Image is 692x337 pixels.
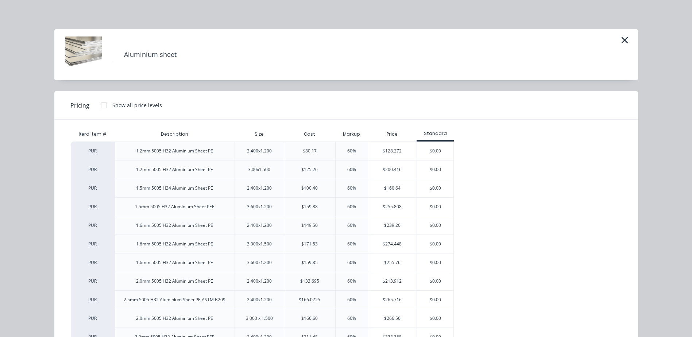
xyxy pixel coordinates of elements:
[301,204,318,210] div: $159.88
[417,291,453,309] div: $0.00
[247,241,272,247] div: 3.000x1.500
[368,216,417,235] div: $239.20
[71,160,115,179] div: PUR
[71,235,115,253] div: PUR
[368,235,417,253] div: $274.448
[71,179,115,197] div: PUR
[71,253,115,272] div: PUR
[417,272,453,290] div: $0.00
[301,166,318,173] div: $125.26
[335,127,368,142] div: Markup
[301,222,318,229] div: $149.50
[417,216,453,235] div: $0.00
[113,48,188,62] h4: Aluminium sheet
[417,253,453,272] div: $0.00
[136,148,213,154] div: 1.2mm 5005 H32 Aluminium Sheet PE
[136,259,213,266] div: 1.6mm 5005 H32 Aluminium Sheet PE
[136,166,213,173] div: 1.2mm 5005 H32 Aluminium Sheet PE
[247,278,272,284] div: 2.400x1.200
[248,166,270,173] div: 3.00x1.500
[247,222,272,229] div: 2.400x1.200
[124,297,225,303] div: 2.5mm 5005 H32 Aluminium Sheet PE ASTM B209
[136,185,213,191] div: 1.5mm 5005 H34 Aluminium Sheet PE
[303,148,317,154] div: $80.17
[136,241,213,247] div: 1.6mm 5005 H32 Aluminium Sheet PE
[300,278,319,284] div: $133.695
[347,185,356,191] div: 60%
[247,204,272,210] div: 3.600x1.200
[347,148,356,154] div: 60%
[417,130,454,137] div: Standard
[301,185,318,191] div: $100.40
[71,272,115,290] div: PUR
[136,315,213,322] div: 2.0mm 5005 H32 Aluminium Sheet PE
[249,125,270,143] div: Size
[301,315,318,322] div: $166.60
[368,309,417,328] div: $266.56
[417,179,453,197] div: $0.00
[136,222,213,229] div: 1.6mm 5005 H32 Aluminium Sheet PE
[347,259,356,266] div: 60%
[368,272,417,290] div: $213.912
[112,101,162,109] div: Show all price levels
[347,222,356,229] div: 60%
[247,148,272,154] div: 2.400x1.200
[299,297,320,303] div: $166.0725
[246,315,273,322] div: 3.000 x 1.500
[417,309,453,328] div: $0.00
[368,253,417,272] div: $255.76
[347,166,356,173] div: 60%
[347,278,356,284] div: 60%
[301,259,318,266] div: $159.85
[417,160,453,179] div: $0.00
[71,197,115,216] div: PUR
[417,235,453,253] div: $0.00
[368,142,417,160] div: $128.272
[284,127,335,142] div: Cost
[247,259,272,266] div: 3.600x1.200
[71,127,115,142] div: Xero Item #
[368,179,417,197] div: $160.64
[368,291,417,309] div: $265.716
[301,241,318,247] div: $171.53
[136,278,213,284] div: 2.0mm 5005 H32 Aluminium Sheet PE
[347,241,356,247] div: 60%
[347,315,356,322] div: 60%
[417,198,453,216] div: $0.00
[347,204,356,210] div: 60%
[71,142,115,160] div: PUR
[368,198,417,216] div: $255.808
[71,290,115,309] div: PUR
[247,297,272,303] div: 2.400x1.200
[417,142,453,160] div: $0.00
[65,36,102,73] img: Aluminium sheet
[135,204,214,210] div: 1.5mm 5005 H32 Aluminium Sheet PEF
[71,216,115,235] div: PUR
[70,101,89,110] span: Pricing
[368,127,417,142] div: Price
[155,125,194,143] div: Description
[247,185,272,191] div: 2.400x1.200
[368,160,417,179] div: $200.416
[347,297,356,303] div: 60%
[71,309,115,328] div: PUR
